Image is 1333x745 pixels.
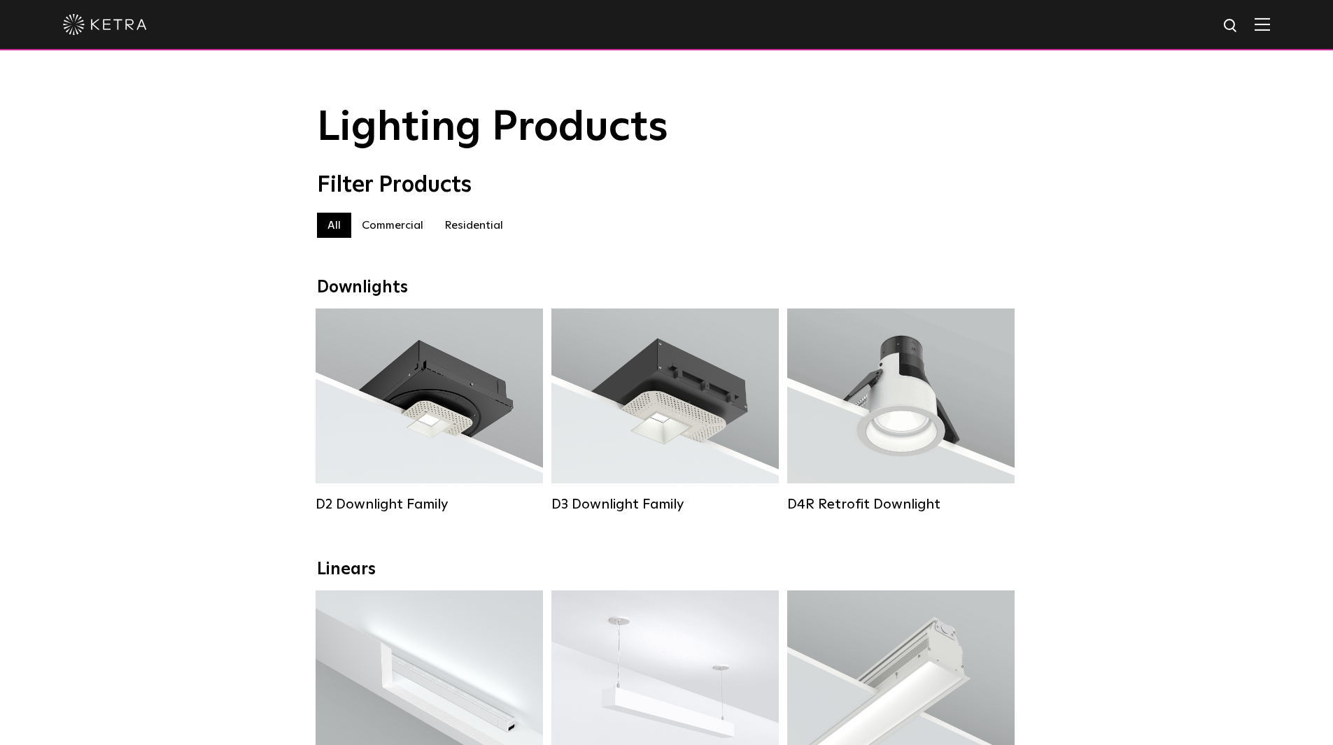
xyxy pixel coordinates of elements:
[787,496,1015,513] div: D4R Retrofit Downlight
[316,308,543,513] a: D2 Downlight Family Lumen Output:1200Colors:White / Black / Gloss Black / Silver / Bronze / Silve...
[434,213,514,238] label: Residential
[316,496,543,513] div: D2 Downlight Family
[63,14,147,35] img: ketra-logo-2019-white
[351,213,434,238] label: Commercial
[317,213,351,238] label: All
[551,496,779,513] div: D3 Downlight Family
[1222,17,1240,35] img: search icon
[317,278,1017,298] div: Downlights
[1255,17,1270,31] img: Hamburger%20Nav.svg
[317,172,1017,199] div: Filter Products
[551,308,779,513] a: D3 Downlight Family Lumen Output:700 / 900 / 1100Colors:White / Black / Silver / Bronze / Paintab...
[317,107,668,149] span: Lighting Products
[787,308,1015,513] a: D4R Retrofit Downlight Lumen Output:800Colors:White / BlackBeam Angles:15° / 25° / 40° / 60°Watta...
[317,560,1017,580] div: Linears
